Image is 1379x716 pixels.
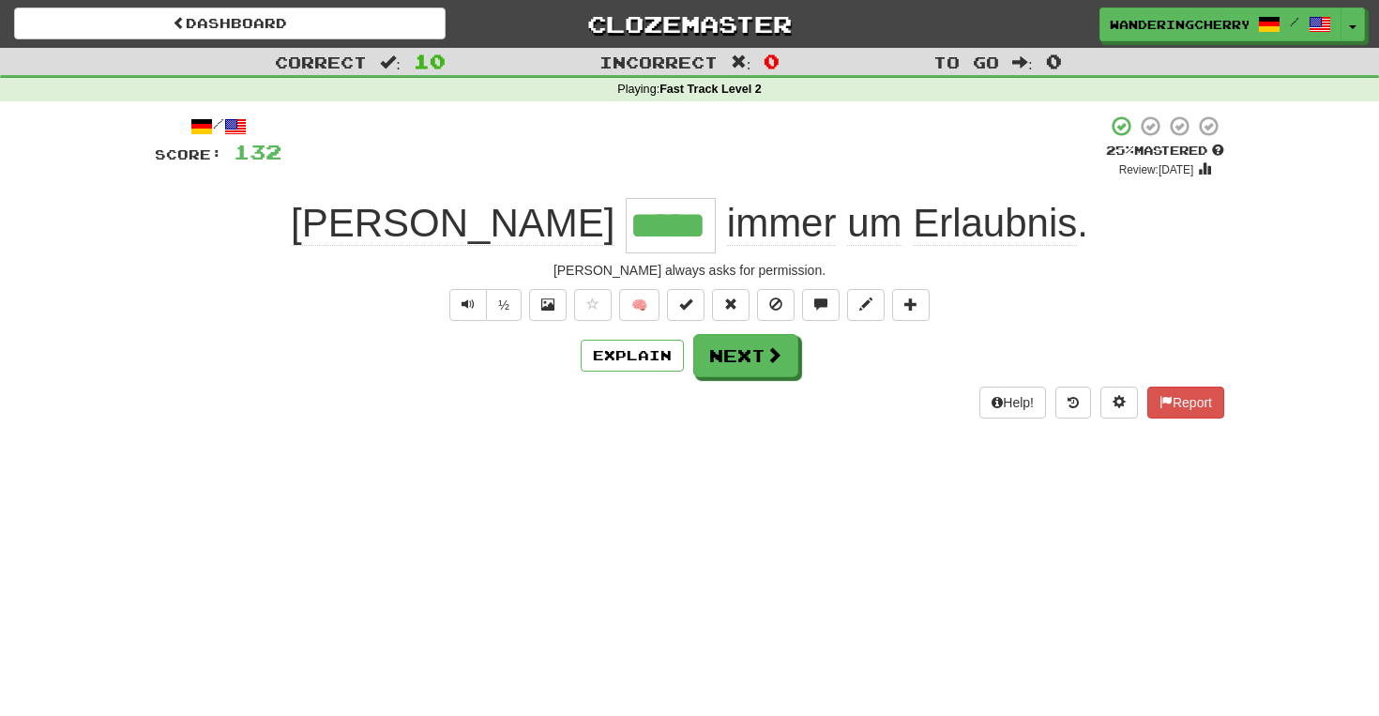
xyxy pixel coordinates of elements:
button: 🧠 [619,289,659,321]
button: Round history (alt+y) [1055,387,1091,419]
button: Ignore sentence (alt+i) [757,289,795,321]
span: Incorrect [599,53,718,71]
button: Show image (alt+x) [529,289,567,321]
span: : [1012,54,1033,70]
span: um [847,201,902,246]
div: / [155,114,281,138]
button: Reset to 0% Mastered (alt+r) [712,289,750,321]
span: immer [727,201,837,246]
button: Discuss sentence (alt+u) [802,289,840,321]
button: ½ [486,289,522,321]
span: WanderingCherry331 [1110,16,1249,33]
strong: Fast Track Level 2 [659,83,762,96]
button: Favorite sentence (alt+f) [574,289,612,321]
button: Report [1147,387,1224,419]
span: Erlaubnis [913,201,1077,246]
span: Score: [155,146,222,162]
button: Help! [979,387,1046,419]
button: Set this sentence to 100% Mastered (alt+m) [667,289,705,321]
span: . [716,201,1088,246]
span: 132 [234,140,281,163]
span: : [731,54,751,70]
a: WanderingCherry331 / [1099,8,1341,41]
div: Text-to-speech controls [446,289,522,321]
div: [PERSON_NAME] always asks for permission. [155,261,1224,280]
div: Mastered [1106,143,1224,160]
span: / [1290,15,1299,28]
button: Play sentence audio (ctl+space) [449,289,487,321]
span: 0 [1046,50,1062,72]
button: Edit sentence (alt+d) [847,289,885,321]
button: Explain [581,340,684,372]
span: 25 % [1106,143,1134,158]
span: 10 [414,50,446,72]
button: Add to collection (alt+a) [892,289,930,321]
a: Clozemaster [474,8,905,40]
a: Dashboard [14,8,446,39]
small: Review: [DATE] [1119,163,1194,176]
span: 0 [764,50,780,72]
span: Correct [275,53,367,71]
span: [PERSON_NAME] [291,201,614,246]
button: Next [693,334,798,377]
span: : [380,54,401,70]
span: To go [933,53,999,71]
